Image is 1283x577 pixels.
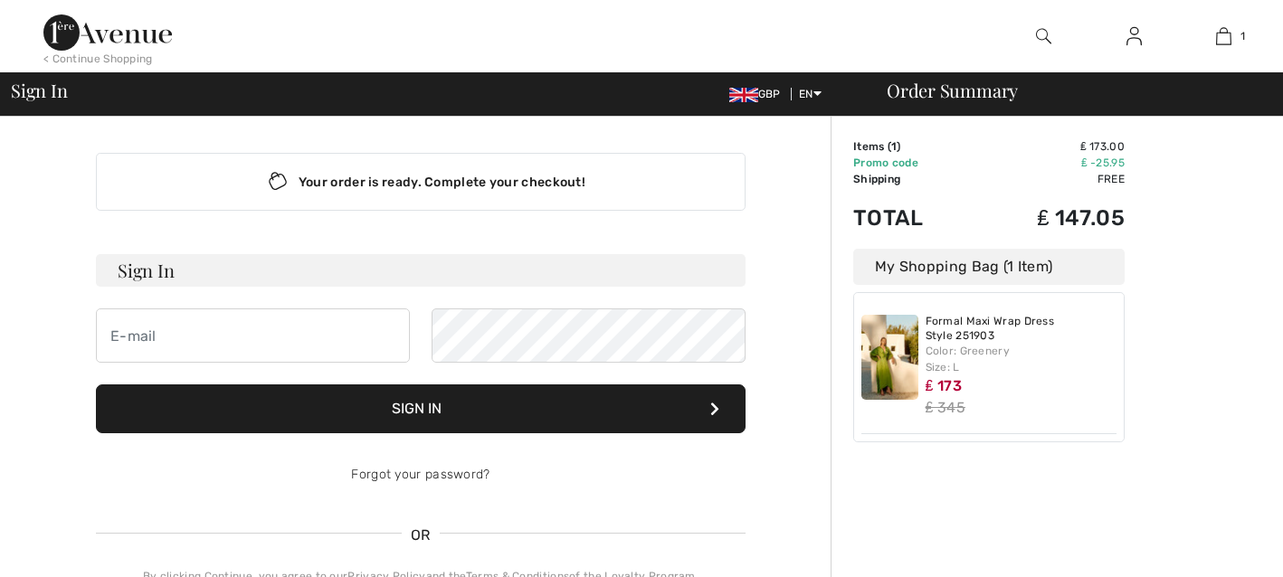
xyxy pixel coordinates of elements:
td: Promo code [853,155,974,171]
span: OR [402,525,440,546]
div: My Shopping Bag (1 Item) [853,249,1125,285]
span: EN [799,88,822,100]
input: E-mail [96,308,410,363]
a: Formal Maxi Wrap Dress Style 251903 [926,315,1117,343]
img: My Info [1126,25,1142,47]
td: Free [974,171,1125,187]
td: Total [853,187,974,249]
td: ₤ -25.95 [974,155,1125,171]
span: Sign In [11,81,67,99]
span: 1 [891,140,897,153]
td: Shipping [853,171,974,187]
a: 1 [1180,25,1268,47]
a: Forgot your password? [351,467,489,482]
img: My Bag [1216,25,1231,47]
span: 1 [1240,28,1245,44]
div: Order Summary [865,81,1272,99]
img: UK Pound [729,88,758,102]
div: < Continue Shopping [43,51,153,67]
span: ₤ 173 [926,377,962,394]
img: search the website [1036,25,1051,47]
button: Sign In [96,384,746,433]
td: Items ( ) [853,138,974,155]
span: GBP [729,88,788,100]
td: ₤ 173.00 [974,138,1125,155]
td: ₤ 147.05 [974,187,1125,249]
div: Your order is ready. Complete your checkout! [96,153,746,211]
img: Formal Maxi Wrap Dress Style 251903 [861,315,918,400]
img: 1ère Avenue [43,14,172,51]
a: Sign In [1112,25,1156,48]
div: Color: Greenery Size: L [926,343,1117,375]
h3: Sign In [96,254,746,287]
s: ₤ 345 [926,399,965,416]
